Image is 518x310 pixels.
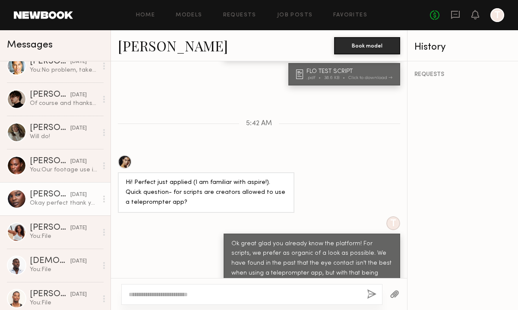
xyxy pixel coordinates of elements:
[30,299,98,307] div: You: File
[70,58,87,66] div: [DATE]
[7,40,53,50] span: Messages
[30,133,98,141] div: Will do!
[70,191,87,199] div: [DATE]
[30,266,98,274] div: You: File
[223,13,256,18] a: Requests
[334,41,400,49] a: Book model
[30,199,98,207] div: Okay perfect thank you :)
[30,290,70,299] div: [PERSON_NAME]
[30,124,70,133] div: [PERSON_NAME]
[334,37,400,54] button: Book model
[136,13,155,18] a: Home
[70,124,87,133] div: [DATE]
[30,91,70,99] div: [PERSON_NAME]
[30,190,70,199] div: [PERSON_NAME]
[348,76,392,80] div: Click to download
[414,42,511,52] div: History
[333,13,367,18] a: Favorites
[176,13,202,18] a: Models
[118,36,228,55] a: [PERSON_NAME]
[30,99,98,108] div: Of course and thanks for sending me the example script! I have looked over it and yes, I am comfo...
[306,76,324,80] div: .pdf
[277,13,313,18] a: Job Posts
[414,72,511,78] div: REQUESTS
[70,158,87,166] div: [DATE]
[30,57,70,66] div: [PERSON_NAME]
[324,76,348,80] div: 38.6 KB
[306,69,395,75] div: FLO TEST SCRIPT
[70,224,87,232] div: [DATE]
[246,120,272,127] span: 5:42 AM
[30,66,98,74] div: You: No problem, take care!
[30,232,98,240] div: You: File
[70,291,87,299] div: [DATE]
[231,239,392,289] div: Ok great glad you already know the platform! For scripts, we prefer as organic of a look as possi...
[30,157,70,166] div: [PERSON_NAME]
[30,257,70,266] div: [DEMOGRAPHIC_DATA][PERSON_NAME]
[296,69,395,80] a: FLO TEST SCRIPT.pdf38.6 KBClick to download
[30,166,98,174] div: You: Our footage use is in perpetuity. The content is used for our marketing purposes AKA video a...
[126,178,287,208] div: Hi! Perfect just applied (I am familiar with aspire!). Quick question- for scripts are creators a...
[70,91,87,99] div: [DATE]
[30,224,70,232] div: [PERSON_NAME]
[490,8,504,22] a: T
[70,257,87,266] div: [DATE]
